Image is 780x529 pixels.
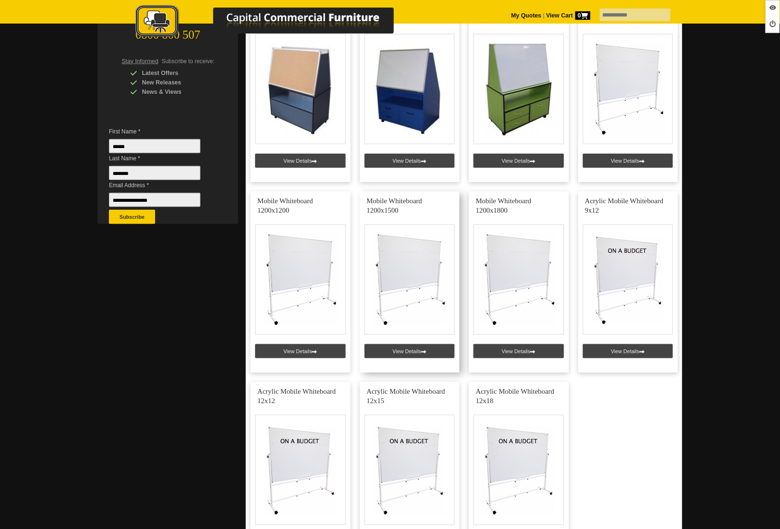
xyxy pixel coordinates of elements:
span: Last Name * [109,154,215,163]
button: Subscribe [109,210,155,224]
span: 0 [575,11,590,20]
span: First Name * [109,127,215,136]
div: New Releases [130,78,220,87]
span: Email Address * [109,181,215,190]
a: View Cart0 [545,12,590,19]
img: Capital Commercial Furniture Logo [109,5,440,39]
a: My Quotes [511,12,541,19]
input: First Name * [109,139,200,153]
span: Subscribe to receive: [162,58,215,65]
input: Last Name * [109,166,200,180]
strong: View Cart [546,12,590,19]
div: News & Views [130,87,220,97]
span: Stay Informed [122,58,158,65]
div: Latest Offers [130,68,220,78]
input: Email Address * [109,193,200,207]
div: 0800 800 507 [98,24,238,41]
a: Capital Commercial Furniture Logo [109,5,440,42]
